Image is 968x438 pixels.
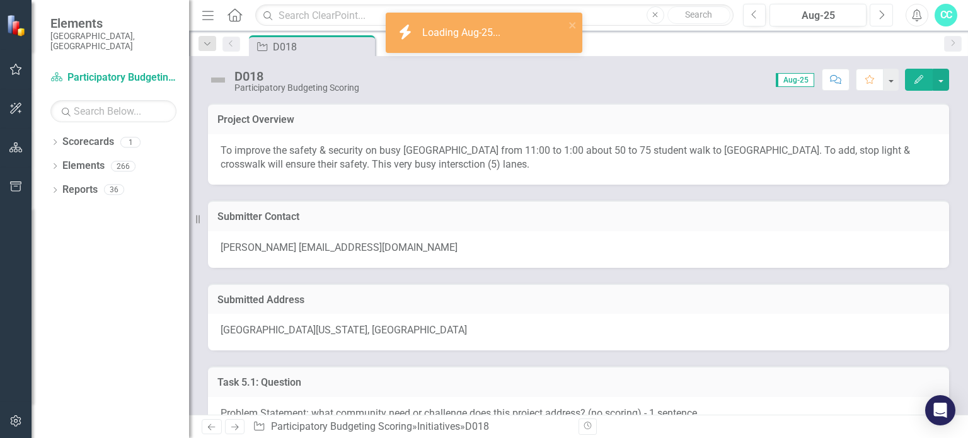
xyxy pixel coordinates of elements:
span: [PERSON_NAME] [EMAIL_ADDRESS][DOMAIN_NAME] [221,241,458,253]
div: D018 [234,69,359,83]
h3: Task 5.1: Question [217,377,940,388]
a: Elements [62,159,105,173]
span: Aug-25 [776,73,814,87]
div: 36 [104,185,124,195]
h3: Submitter Contact [217,211,940,222]
input: Search ClearPoint... [255,4,733,26]
div: 1 [120,137,141,147]
span: Search [685,9,712,20]
div: 266 [111,161,135,171]
h3: Submitted Address [217,294,940,306]
a: Reports [62,183,98,197]
p: To improve the safety & security on busy [GEOGRAPHIC_DATA] from 11:00 to 1:00 about 50 to 75 stud... [221,144,936,173]
small: [GEOGRAPHIC_DATA], [GEOGRAPHIC_DATA] [50,31,176,52]
img: ClearPoint Strategy [6,14,28,36]
div: » » [253,420,569,434]
button: Aug-25 [769,4,867,26]
a: Scorecards [62,135,114,149]
div: Aug-25 [774,8,862,23]
span: [GEOGRAPHIC_DATA][US_STATE], [GEOGRAPHIC_DATA] [221,324,467,336]
span: Elements [50,16,176,31]
span: Problem Statement: what community need or challenge does this project address? (no scoring) - 1 s... [221,407,697,419]
div: D018 [465,420,489,432]
div: Open Intercom Messenger [925,395,955,425]
div: Participatory Budgeting Scoring [234,83,359,93]
div: D018 [273,39,372,55]
button: CC [935,4,957,26]
img: Not Defined [208,70,228,90]
button: close [568,18,577,32]
button: Search [667,6,730,24]
div: Loading Aug-25... [422,26,504,40]
a: Participatory Budgeting Scoring [271,420,412,432]
a: Participatory Budgeting Scoring [50,71,176,85]
input: Search Below... [50,100,176,122]
h3: Project Overview [217,114,940,125]
a: Initiatives [417,420,460,432]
